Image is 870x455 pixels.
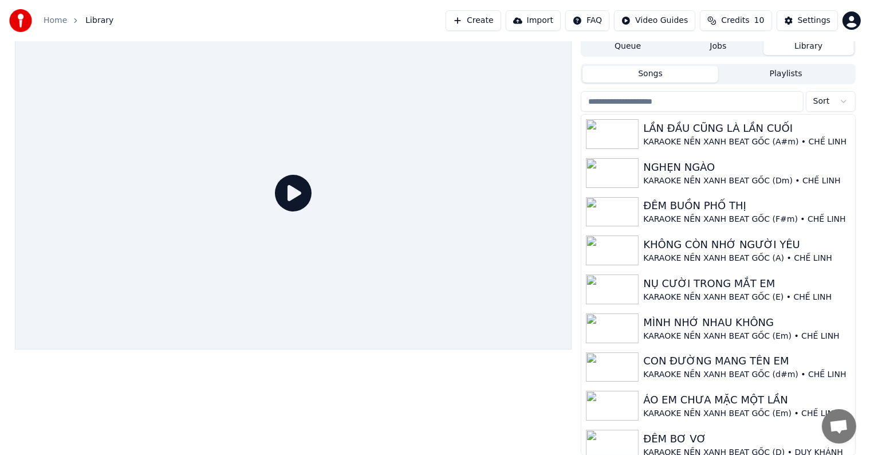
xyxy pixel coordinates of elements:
[643,214,850,225] div: KARAOKE NỀN XANH BEAT GỐC (F#m) • CHẾ LINH
[643,315,850,331] div: MÌNH NHỚ NHAU KHÔNG
[643,369,850,381] div: KARAOKE NỀN XANH BEAT GỐC (d#m) • CHẾ LINH
[813,96,830,107] span: Sort
[643,392,850,408] div: ÁO EM CHƯA MẶC MỘT LẦN
[673,38,763,55] button: Jobs
[643,431,850,447] div: ĐÊM BƠ VƠ
[643,198,850,214] div: ĐÊM BUỒN PHỐ THỊ
[777,10,838,31] button: Settings
[506,10,561,31] button: Import
[763,38,854,55] button: Library
[643,408,850,419] div: KARAOKE NỀN XANH BEAT GỐC (Em) • CHẾ LINH
[44,15,113,26] nav: breadcrumb
[614,10,695,31] button: Video Guides
[565,10,609,31] button: FAQ
[643,120,850,136] div: LẦN ĐẦU CŨNG LÀ LẦN CUỐI
[721,15,749,26] span: Credits
[446,10,501,31] button: Create
[643,159,850,175] div: NGHẸN NGÀO
[44,15,67,26] a: Home
[643,331,850,342] div: KARAOKE NỀN XANH BEAT GỐC (Em) • CHẾ LINH
[9,9,32,32] img: youka
[643,292,850,303] div: KARAOKE NỀN XANH BEAT GỐC (E) • CHẾ LINH
[643,253,850,264] div: KARAOKE NỀN XANH BEAT GỐC (A) • CHẾ LINH
[700,10,771,31] button: Credits10
[582,66,718,83] button: Songs
[798,15,830,26] div: Settings
[643,353,850,369] div: CON ĐƯỜNG MANG TÊN EM
[643,237,850,253] div: KHÔNG CÒN NHỚ NGƯỜI YÊU
[643,175,850,187] div: KARAOKE NỀN XANH BEAT GỐC (Dm) • CHẾ LINH
[822,409,856,444] div: Open chat
[643,136,850,148] div: KARAOKE NỀN XANH BEAT GỐC (A#m) • CHẾ LINH
[718,66,854,83] button: Playlists
[754,15,765,26] span: 10
[85,15,113,26] span: Library
[582,38,673,55] button: Queue
[643,276,850,292] div: NỤ CƯỜI TRONG MẮT EM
